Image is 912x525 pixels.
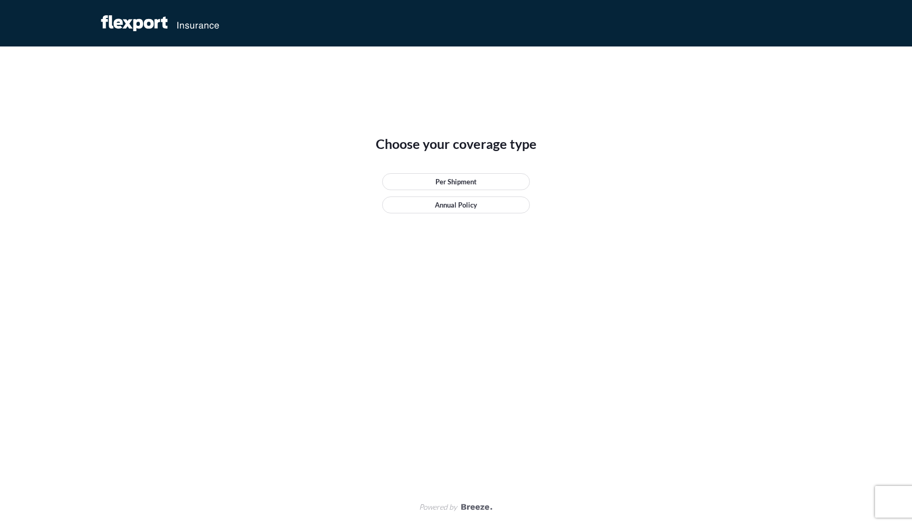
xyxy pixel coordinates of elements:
[376,135,537,152] span: Choose your coverage type
[435,176,477,187] p: Per Shipment
[382,173,530,190] a: Per Shipment
[435,200,477,210] p: Annual Policy
[382,196,530,213] a: Annual Policy
[419,502,457,512] span: Powered by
